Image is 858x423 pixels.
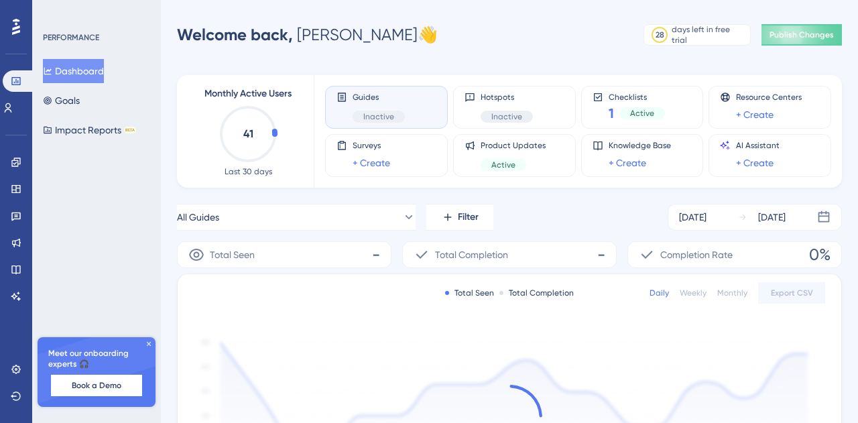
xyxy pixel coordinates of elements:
div: [DATE] [679,209,707,225]
span: Total Completion [435,247,508,263]
span: Filter [458,209,479,225]
span: Guides [353,92,405,103]
div: Total Completion [499,288,574,298]
div: Total Seen [445,288,494,298]
span: Export CSV [771,288,813,298]
span: Total Seen [210,247,255,263]
span: Hotspots [481,92,533,103]
button: Goals [43,88,80,113]
div: Weekly [680,288,707,298]
span: Monthly Active Users [204,86,292,102]
span: Active [491,160,515,170]
span: Inactive [363,111,394,122]
button: Dashboard [43,59,104,83]
span: Product Updates [481,140,546,151]
span: Resource Centers [736,92,802,103]
div: Monthly [717,288,747,298]
button: Publish Changes [761,24,842,46]
button: All Guides [177,204,416,231]
span: Active [630,108,654,119]
div: [DATE] [758,209,786,225]
span: Publish Changes [770,29,834,40]
span: 0% [809,244,831,265]
span: All Guides [177,209,219,225]
span: Book a Demo [72,380,121,391]
span: Welcome back, [177,25,293,44]
a: + Create [736,155,774,171]
span: Last 30 days [225,166,272,177]
span: 1 [609,104,614,123]
div: days left in free trial [672,24,746,46]
a: + Create [609,155,646,171]
a: + Create [736,107,774,123]
span: Meet our onboarding experts 🎧 [48,348,145,369]
text: 41 [243,127,253,140]
div: BETA [124,127,136,133]
span: AI Assistant [736,140,780,151]
div: [PERSON_NAME] 👋 [177,24,438,46]
span: - [372,244,380,265]
span: Knowledge Base [609,140,671,151]
button: Filter [426,204,493,231]
span: Checklists [609,92,665,101]
span: Completion Rate [660,247,733,263]
span: - [597,244,605,265]
button: Book a Demo [51,375,142,396]
span: Surveys [353,140,390,151]
button: Impact ReportsBETA [43,118,136,142]
button: Export CSV [758,282,825,304]
a: + Create [353,155,390,171]
div: PERFORMANCE [43,32,99,43]
div: Daily [650,288,669,298]
div: 28 [656,29,664,40]
span: Inactive [491,111,522,122]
